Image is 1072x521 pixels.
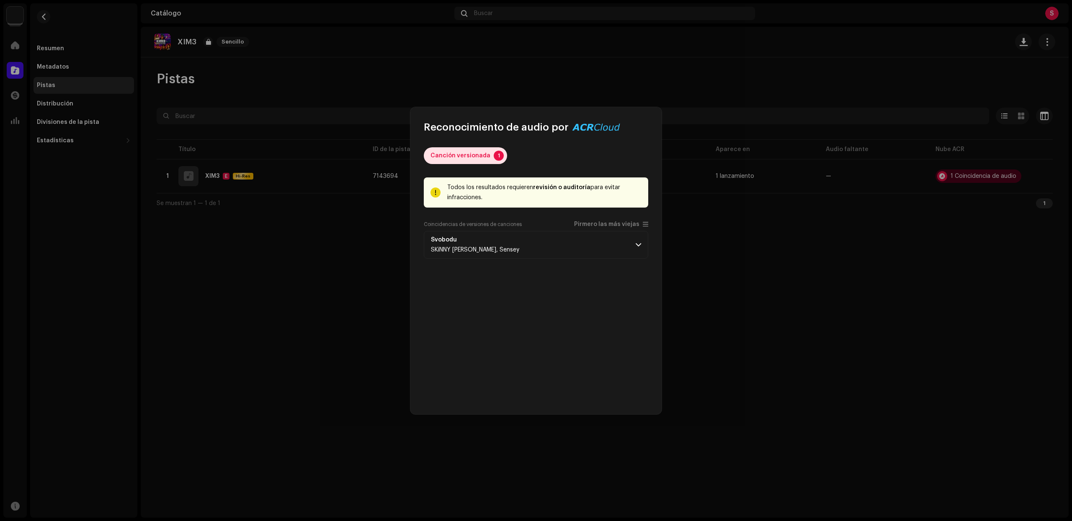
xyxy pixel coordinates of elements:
[430,147,490,164] div: Canción versionada
[447,182,642,203] div: Todos los resultados requieren para evitar infracciones.
[533,185,590,190] strong: revisión o auditoría
[431,236,457,243] strong: Svobodu
[424,221,522,228] label: Coincidencias de versiones de canciones
[424,231,648,259] p-accordion-header: SvoboduSKiNNY [PERSON_NAME], Sensey
[424,121,569,134] span: Reconocimiento de audio por
[494,151,504,161] p-badge: 1
[431,247,519,253] span: SKiNNY BARBER, Sensey
[574,221,639,228] span: Pirmero las más viejas
[431,236,519,243] span: Svobodu
[574,221,648,228] p-togglebutton: Pirmero las más viejas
